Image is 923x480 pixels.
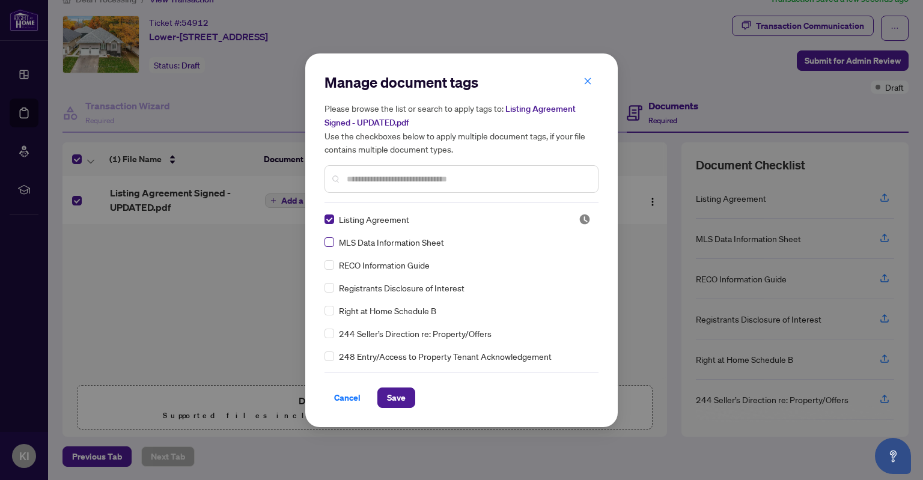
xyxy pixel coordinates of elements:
[339,350,552,363] span: 248 Entry/Access to Property Tenant Acknowledgement
[339,213,409,226] span: Listing Agreement
[583,77,592,85] span: close
[324,387,370,408] button: Cancel
[387,388,406,407] span: Save
[875,438,911,474] button: Open asap
[324,102,599,156] h5: Please browse the list or search to apply tags to: Use the checkboxes below to apply multiple doc...
[324,73,599,92] h2: Manage document tags
[339,281,465,294] span: Registrants Disclosure of Interest
[339,258,430,272] span: RECO Information Guide
[579,213,591,225] span: Pending Review
[324,103,576,128] span: Listing Agreement Signed - UPDATED.pdf
[339,327,492,340] span: 244 Seller’s Direction re: Property/Offers
[339,304,436,317] span: Right at Home Schedule B
[334,388,361,407] span: Cancel
[579,213,591,225] img: status
[377,387,415,408] button: Save
[339,235,444,249] span: MLS Data Information Sheet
